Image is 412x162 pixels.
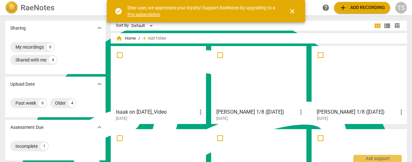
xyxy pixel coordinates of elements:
p: Sharing [10,25,26,32]
h3: Melisa 1/8 (8/14/25) [216,108,297,116]
a: LogoRaeNotes [5,1,104,14]
h3: Heinrich 1/8 (8/12/25) [317,108,398,116]
span: view_list [383,22,391,30]
button: TS [395,2,407,14]
div: Incomplete [15,143,38,149]
a: Isaak on [DATE]_Video[DATE] [113,48,204,121]
span: Home [116,35,136,42]
span: view_module [374,22,381,30]
span: [DATE] [317,116,328,121]
div: 6 [46,43,54,51]
div: Dear user, we appreciate your loyalty! Support RaeNotes by upgrading to a [127,5,277,18]
button: Upload [334,2,390,14]
span: table_chart [394,23,400,29]
span: expand_more [96,24,103,32]
button: Show more [95,122,104,132]
span: expand_more [96,80,103,88]
p: Upload Date [10,81,35,88]
div: Shared with me [15,57,46,63]
h2: RaeNotes [21,3,54,12]
span: Add folder [148,36,166,41]
a: [PERSON_NAME] 1/8 ([DATE])[DATE] [213,48,304,121]
h3: Isaak on August 15 2025_Video [116,108,197,116]
span: help [322,4,330,12]
span: / [138,36,140,41]
div: Older [55,100,66,106]
a: Help [320,2,332,14]
button: Table view [392,21,402,31]
button: Show more [95,79,104,89]
button: Tile view [373,21,382,31]
div: 4 [68,99,76,107]
button: Show more [95,23,104,33]
span: more_vert [197,108,204,116]
span: check_circle [115,7,122,15]
div: 6 [39,99,46,107]
a: Pro subscription [127,12,160,17]
span: expand_more [96,123,103,131]
span: [DATE] [116,116,127,121]
span: close [288,7,296,15]
span: Add recording [339,4,385,12]
button: Close [285,4,300,19]
span: add [339,4,347,12]
span: [DATE] [216,116,228,121]
div: Past week [15,100,36,106]
span: home [116,35,122,42]
div: Default [131,21,155,31]
button: List view [382,21,392,31]
span: more_vert [297,108,305,116]
div: 4 [49,56,57,64]
a: [PERSON_NAME] 1/8 ([DATE])[DATE] [314,48,405,121]
div: My recordings [15,44,44,50]
div: 1 [40,142,48,150]
img: Logo [5,1,18,14]
span: more_vert [398,108,405,116]
p: Assessment Due [10,124,43,131]
div: Ask support [353,155,402,162]
span: add [141,35,148,42]
div: Sort By [116,23,129,28]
